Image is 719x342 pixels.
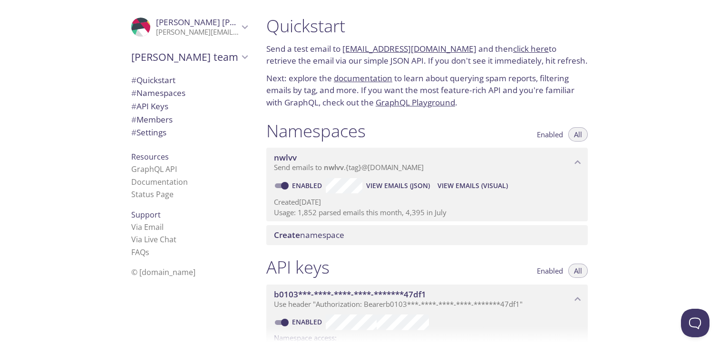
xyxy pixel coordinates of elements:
[146,247,149,257] span: s
[334,73,392,84] a: documentation
[366,180,430,191] span: View Emails (JSON)
[131,87,185,98] span: Namespaces
[131,177,188,187] a: Documentation
[131,127,136,138] span: #
[131,234,176,245] a: Via Live Chat
[291,181,326,190] a: Enabled
[131,247,149,257] a: FAQ
[324,162,344,172] span: nwlvv
[131,50,239,64] span: [PERSON_NAME] team
[266,148,588,177] div: nwlvv namespace
[131,114,173,125] span: Members
[362,178,434,193] button: View Emails (JSON)
[131,164,177,174] a: GraphQL API
[124,100,255,113] div: API Keys
[266,225,588,245] div: Create namespace
[131,114,136,125] span: #
[124,11,255,43] div: Valerio Rizzo
[437,180,508,191] span: View Emails (Visual)
[266,15,588,37] h1: Quickstart
[131,75,175,85] span: Quickstart
[274,229,300,240] span: Create
[513,43,549,54] a: click here
[124,86,255,100] div: Namespaces
[274,162,424,172] span: Send emails to . {tag} @[DOMAIN_NAME]
[376,97,455,108] a: GraphQL Playground
[266,43,588,67] p: Send a test email to and then to retrieve the email via our simple JSON API. If you don't see it ...
[274,197,580,207] p: Created [DATE]
[124,74,255,87] div: Quickstart
[274,208,580,218] p: Usage: 1,852 parsed emails this month, 4,395 in July
[124,45,255,69] div: Madhulika's team
[531,264,569,278] button: Enabled
[266,120,366,142] h1: Namespaces
[342,43,476,54] a: [EMAIL_ADDRESS][DOMAIN_NAME]
[434,178,512,193] button: View Emails (Visual)
[156,17,286,28] span: [PERSON_NAME] [PERSON_NAME]
[131,75,136,85] span: #
[156,28,239,37] p: [PERSON_NAME][EMAIL_ADDRESS][DOMAIN_NAME]
[131,101,168,112] span: API Keys
[124,126,255,139] div: Team Settings
[291,317,326,326] a: Enabled
[124,113,255,126] div: Members
[131,152,169,162] span: Resources
[131,101,136,112] span: #
[131,87,136,98] span: #
[568,264,588,278] button: All
[681,309,709,337] iframe: Help Scout Beacon - Open
[131,127,166,138] span: Settings
[266,256,330,278] h1: API keys
[274,152,297,163] span: nwlvv
[131,267,195,277] span: © [DOMAIN_NAME]
[131,222,164,232] a: Via Email
[274,229,344,240] span: namespace
[531,127,569,142] button: Enabled
[131,189,174,199] a: Status Page
[131,209,161,220] span: Support
[266,72,588,109] p: Next: explore the to learn about querying spam reports, filtering emails by tag, and more. If you...
[568,127,588,142] button: All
